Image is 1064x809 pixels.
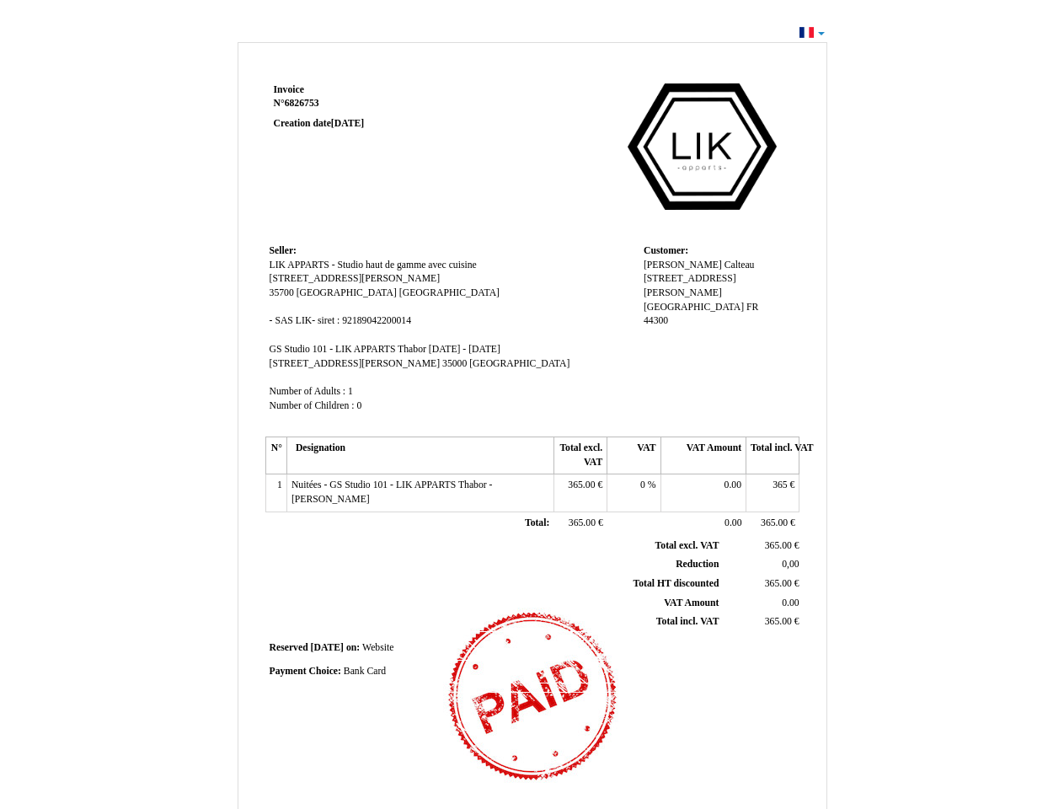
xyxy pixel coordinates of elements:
[746,302,758,313] span: FR
[553,474,607,512] td: €
[644,245,688,256] span: Customer:
[746,474,799,512] td: €
[761,517,788,528] span: 365.00
[285,98,319,109] span: 6826753
[270,666,341,677] span: Payment Choice:
[356,400,361,411] span: 0
[274,118,365,129] strong: Creation date
[644,260,722,271] span: [PERSON_NAME]
[773,480,788,490] span: 365
[568,480,595,490] span: 365.00
[270,344,426,355] span: GS Studio 101 - LIK APPARTS Thabor
[270,245,297,256] span: Seller:
[607,474,660,512] td: %
[746,512,799,535] td: €
[311,642,344,653] span: [DATE]
[569,517,596,528] span: 365.00
[607,437,660,474] th: VAT
[608,83,795,210] img: logo
[676,559,719,570] span: Reduction
[765,616,792,627] span: 365.00
[275,315,411,326] span: SAS LIK- siret : 92189042200014
[553,512,607,535] td: €
[644,273,736,298] span: [STREET_ADDRESS][PERSON_NAME]
[270,358,441,369] span: [STREET_ADDRESS][PERSON_NAME]
[644,302,744,313] span: [GEOGRAPHIC_DATA]
[265,474,286,512] td: 1
[746,437,799,474] th: Total incl. VAT
[722,537,802,555] td: €
[724,480,741,490] span: 0.00
[724,517,741,528] span: 0.00
[270,386,346,397] span: Number of Adults :
[346,642,360,653] span: on:
[722,574,802,593] td: €
[348,386,353,397] span: 1
[291,480,493,505] span: Nuitées - GS Studio 101 - LIK APPARTS Thabor - [PERSON_NAME]
[664,597,719,608] span: VAT Amount
[782,559,799,570] span: 0,00
[655,540,719,551] span: Total excl. VAT
[265,437,286,474] th: N°
[553,437,607,474] th: Total excl. VAT
[270,260,477,271] span: LIK APPARTS - Studio haut de gamme avec cuisine
[270,642,308,653] span: Reserved
[656,616,719,627] span: Total incl. VAT
[469,358,569,369] span: [GEOGRAPHIC_DATA]
[274,97,475,110] strong: N°
[362,642,393,653] span: Website
[344,666,386,677] span: Bank Card
[399,287,500,298] span: [GEOGRAPHIC_DATA]
[640,480,645,490] span: 0
[660,437,746,474] th: VAT Amount
[644,315,668,326] span: 44300
[525,517,549,528] span: Total:
[270,273,441,284] span: [STREET_ADDRESS][PERSON_NAME]
[782,597,799,608] span: 0.00
[633,578,719,589] span: Total HT discounted
[442,358,467,369] span: 35000
[270,400,355,411] span: Number of Children :
[286,437,553,474] th: Designation
[724,260,755,271] span: Calteau
[722,613,802,632] td: €
[429,344,500,355] span: [DATE] - [DATE]
[270,315,273,326] span: -
[297,287,397,298] span: [GEOGRAPHIC_DATA]
[765,540,792,551] span: 365.00
[765,578,792,589] span: 365.00
[270,287,294,298] span: 35700
[331,118,364,129] span: [DATE]
[274,84,304,95] span: Invoice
